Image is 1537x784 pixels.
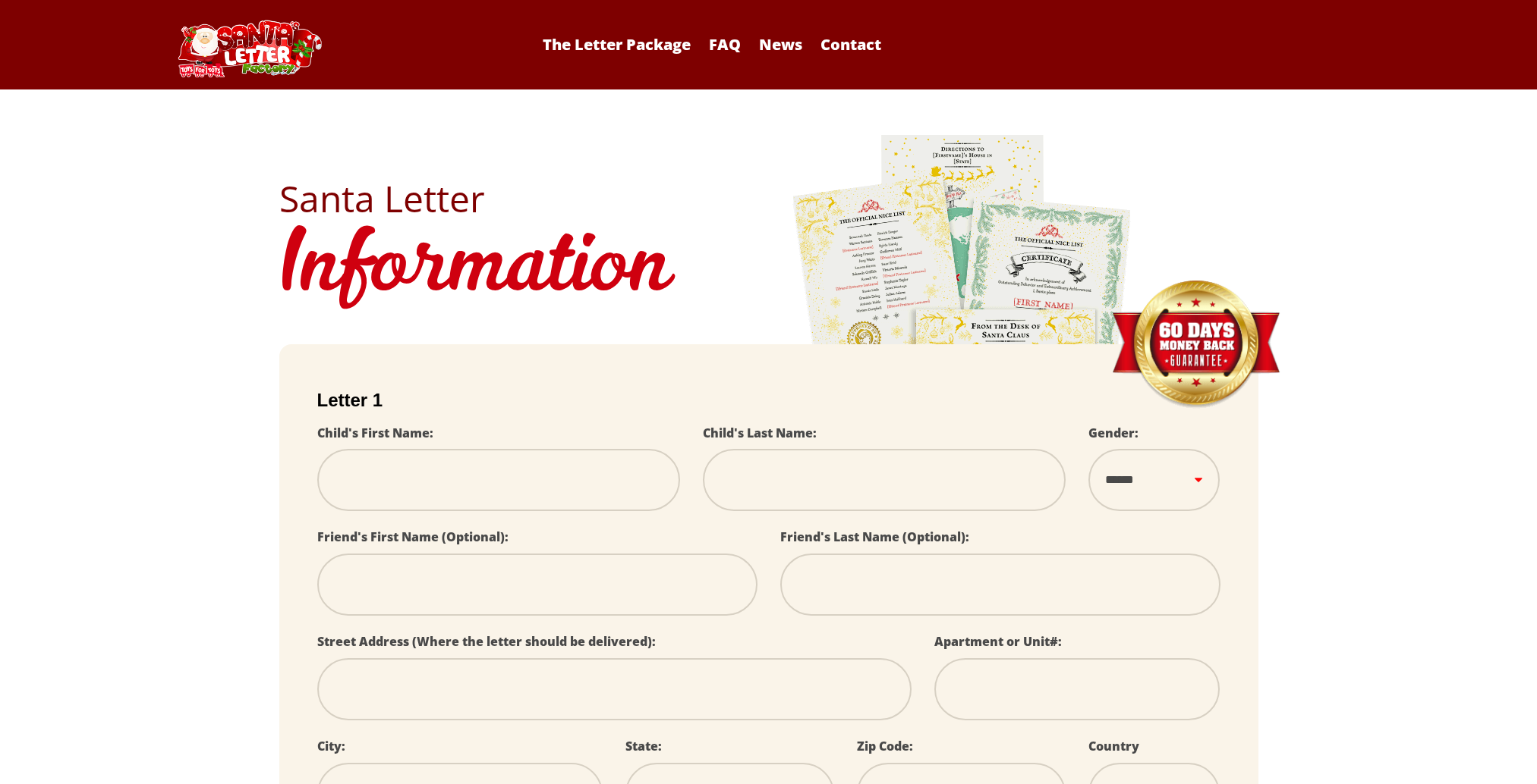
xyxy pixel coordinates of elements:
[792,133,1133,557] img: letters.png
[317,528,509,545] label: Friend's First Name (Optional):
[317,425,433,441] label: Child's First Name:
[317,738,345,754] label: City:
[813,34,889,55] a: Contact
[317,390,1220,411] h2: Letter 1
[857,738,913,754] label: Zip Code:
[751,34,810,55] a: News
[934,633,1062,650] label: Apartment or Unit#:
[317,633,656,650] label: Street Address (Where the letter should be delivered):
[703,425,817,441] label: Child's Last Name:
[1088,425,1139,441] label: Gender:
[279,180,1258,217] h2: Santa Letter
[1110,280,1281,409] img: Money Back Guarantee
[535,34,698,55] a: The Letter Package
[625,738,662,754] label: State:
[1088,738,1139,754] label: Country
[780,528,969,545] label: Friend's Last Name (Optional):
[173,20,325,77] img: Santa Letter Logo
[279,217,1258,321] h1: Information
[701,34,748,55] a: FAQ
